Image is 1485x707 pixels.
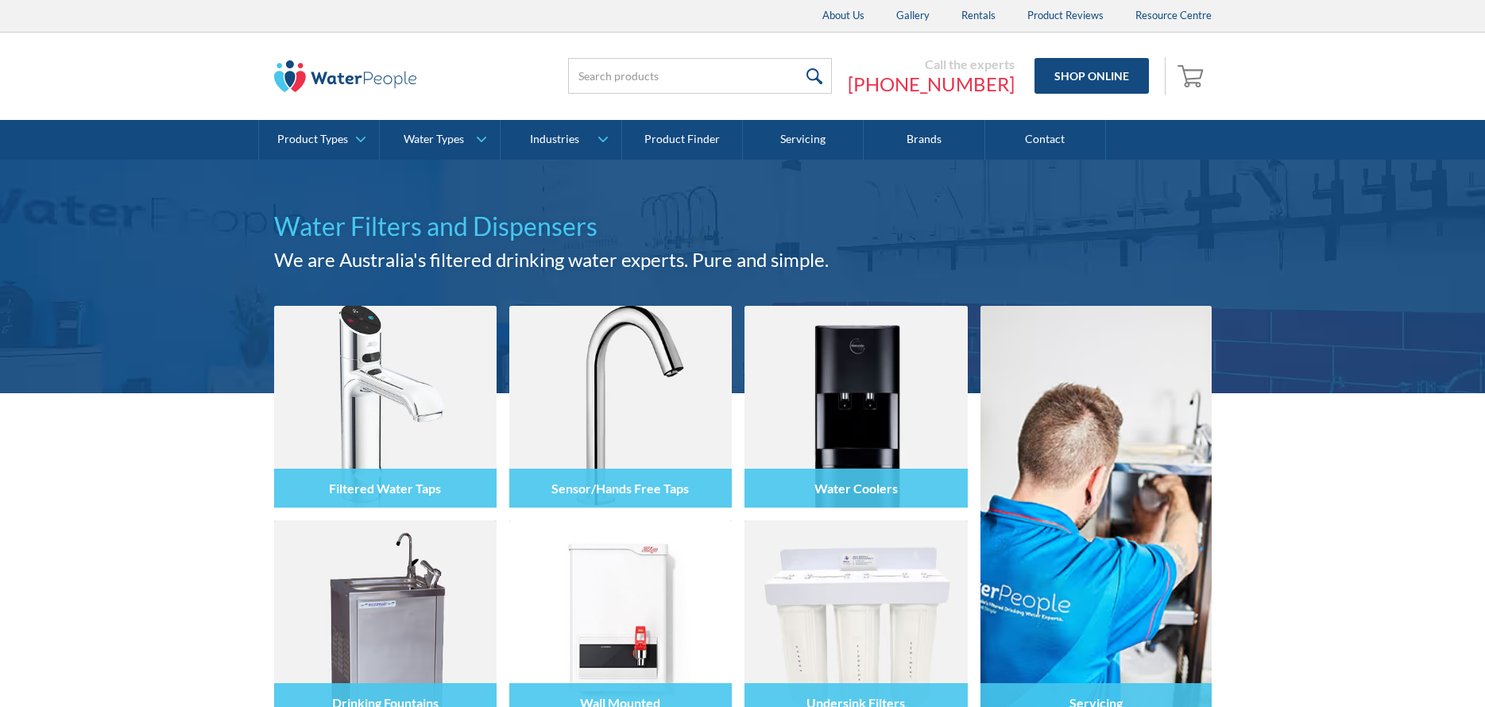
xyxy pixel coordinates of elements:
a: Product Types [259,120,379,160]
img: Filtered Water Taps [274,306,497,508]
div: Industries [530,133,579,146]
h4: Filtered Water Taps [329,481,441,496]
input: Search products [568,58,832,94]
a: Open empty cart [1174,57,1212,95]
img: Water Coolers [744,306,967,508]
a: Contact [985,120,1106,160]
div: Water Types [404,133,464,146]
img: The Water People [274,60,417,92]
a: Industries [501,120,621,160]
a: Shop Online [1034,58,1149,94]
img: Sensor/Hands Free Taps [509,306,732,508]
a: Water Types [380,120,500,160]
div: Product Types [277,133,348,146]
div: Call the experts [848,56,1015,72]
h4: Sensor/Hands Free Taps [551,481,689,496]
img: shopping cart [1178,63,1208,88]
a: Brands [864,120,984,160]
a: Servicing [743,120,864,160]
a: Product Finder [622,120,743,160]
h4: Water Coolers [814,481,898,496]
a: [PHONE_NUMBER] [848,72,1015,96]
